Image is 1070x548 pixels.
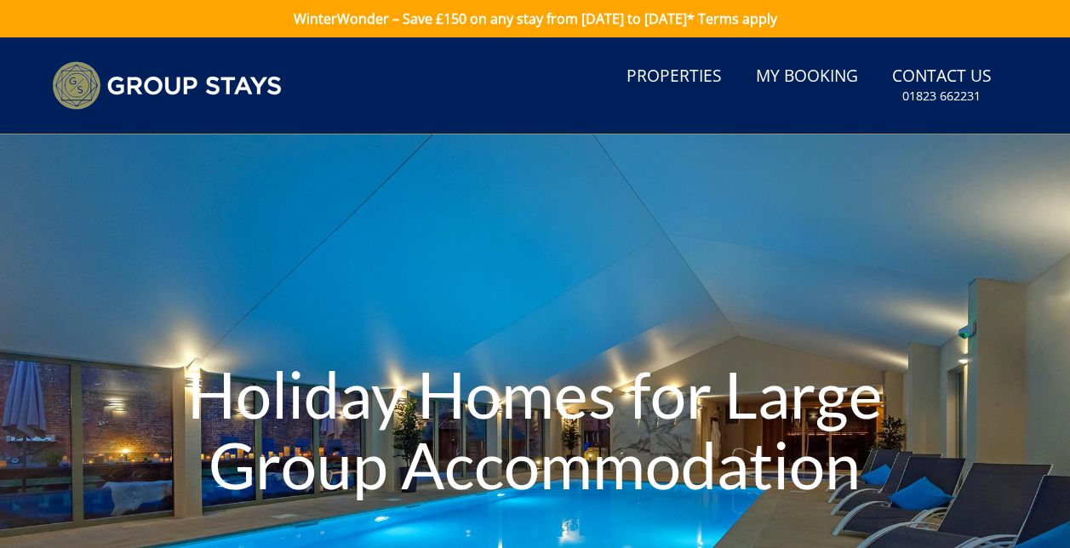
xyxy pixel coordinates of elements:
a: Properties [620,58,729,96]
h1: Holiday Homes for Large Group Accommodation [161,325,910,534]
a: My Booking [749,58,865,96]
small: 01823 662231 [902,88,981,105]
img: Group Stays [52,61,282,110]
a: Contact Us01823 662231 [885,58,998,113]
